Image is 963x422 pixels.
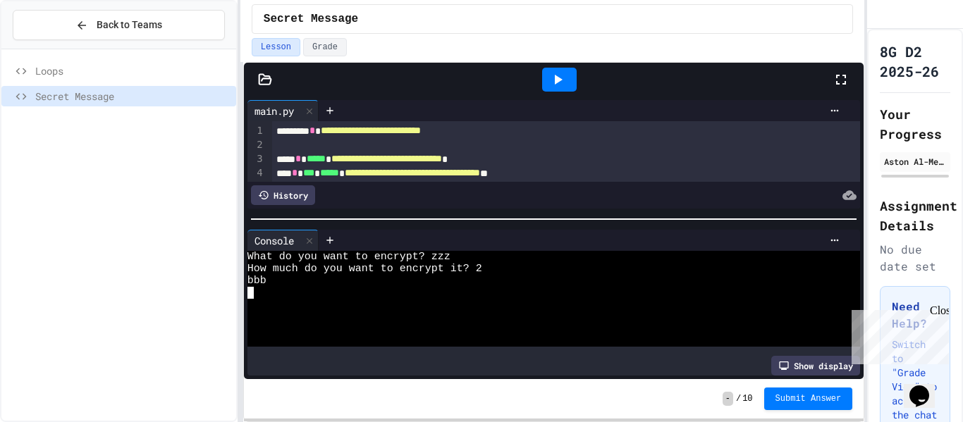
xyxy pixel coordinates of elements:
[723,392,733,406] span: -
[247,275,266,287] span: bbb
[247,166,265,180] div: 4
[35,63,231,78] span: Loops
[252,38,300,56] button: Lesson
[736,393,741,404] span: /
[904,366,949,408] iframe: chat widget
[13,10,225,40] button: Back to Teams
[247,263,482,275] span: How much do you want to encrypt it? 2
[303,38,347,56] button: Grade
[742,393,752,404] span: 10
[247,233,301,248] div: Console
[247,230,319,251] div: Console
[247,100,319,121] div: main.py
[247,124,265,138] div: 1
[892,298,938,332] h3: Need Help?
[880,42,950,81] h1: 8G D2 2025-26
[775,393,842,404] span: Submit Answer
[247,138,265,152] div: 2
[247,251,450,263] span: What do you want to encrypt? zzz
[771,356,860,376] div: Show display
[251,185,315,205] div: History
[35,89,231,104] span: Secret Message
[247,104,301,118] div: main.py
[846,304,949,364] iframe: chat widget
[880,104,950,144] h2: Your Progress
[764,387,853,410] button: Submit Answer
[6,6,97,89] div: Chat with us now!Close
[264,11,358,27] span: Secret Message
[880,241,950,275] div: No due date set
[884,155,946,168] div: Aston Al-Mehdi
[880,196,950,235] h2: Assignment Details
[247,152,265,166] div: 3
[97,18,162,32] span: Back to Teams
[247,180,265,194] div: 5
